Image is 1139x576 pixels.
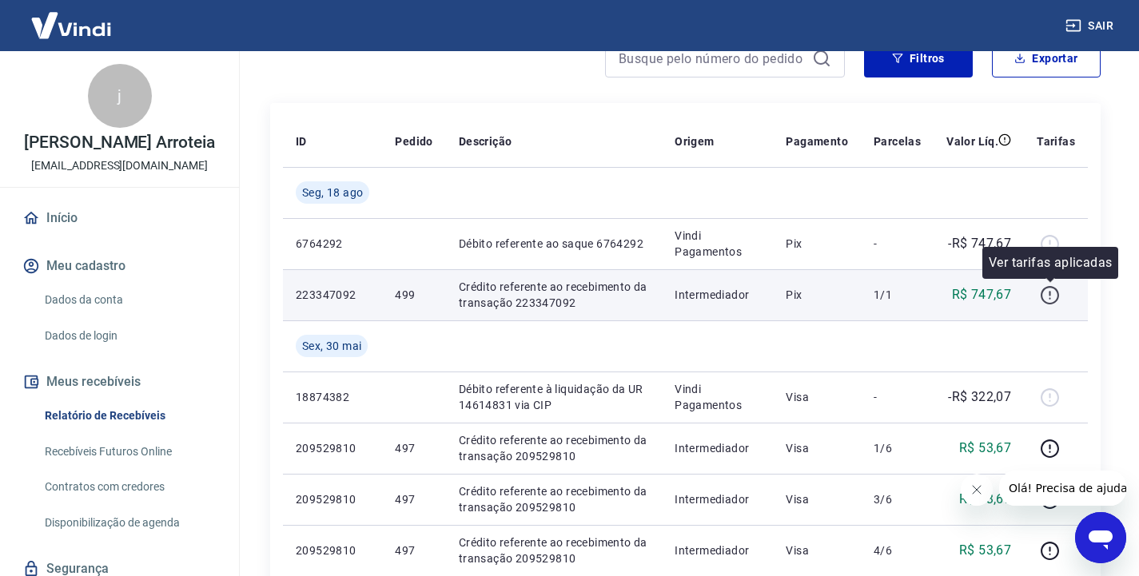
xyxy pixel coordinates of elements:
[19,1,123,50] img: Vindi
[786,133,848,149] p: Pagamento
[296,542,369,558] p: 209529810
[952,285,1012,304] p: R$ 747,67
[10,11,134,24] span: Olá! Precisa de ajuda?
[786,440,848,456] p: Visa
[874,389,921,405] p: -
[989,253,1112,272] p: Ver tarifas aplicadas
[948,387,1011,407] p: -R$ 322,07
[961,474,993,506] iframe: Fechar mensagem
[1037,133,1075,149] p: Tarifas
[959,439,1011,458] p: R$ 53,67
[19,201,220,236] a: Início
[302,185,363,201] span: Seg, 18 ago
[38,471,220,503] a: Contratos com credores
[459,133,512,149] p: Descrição
[459,279,649,311] p: Crédito referente ao recebimento da transação 223347092
[786,236,848,252] p: Pix
[874,491,921,507] p: 3/6
[459,381,649,413] p: Débito referente à liquidação da UR 14614831 via CIP
[864,39,973,77] button: Filtros
[459,236,649,252] p: Débito referente ao saque 6764292
[395,287,432,303] p: 499
[395,133,432,149] p: Pedido
[38,320,220,352] a: Dados de login
[675,133,714,149] p: Origem
[675,381,760,413] p: Vindi Pagamentos
[296,491,369,507] p: 209529810
[992,39,1101,77] button: Exportar
[296,133,307,149] p: ID
[395,440,432,456] p: 497
[999,471,1126,506] iframe: Mensagem da empresa
[88,64,152,128] div: j
[459,483,649,515] p: Crédito referente ao recebimento da transação 209529810
[24,134,215,151] p: [PERSON_NAME] Arroteia
[459,534,649,566] p: Crédito referente ao recebimento da transação 209529810
[946,133,998,149] p: Valor Líq.
[874,542,921,558] p: 4/6
[959,541,1011,560] p: R$ 53,67
[874,236,921,252] p: -
[296,236,369,252] p: 6764292
[786,542,848,558] p: Visa
[38,284,220,316] a: Dados da conta
[38,435,220,468] a: Recebíveis Futuros Online
[19,364,220,399] button: Meus recebíveis
[296,287,369,303] p: 223347092
[459,432,649,464] p: Crédito referente ao recebimento da transação 209529810
[38,506,220,539] a: Disponibilização de agenda
[619,46,806,70] input: Busque pelo número do pedido
[675,491,760,507] p: Intermediador
[874,287,921,303] p: 1/1
[786,389,848,405] p: Visa
[675,287,760,303] p: Intermediador
[19,248,220,284] button: Meu cadastro
[302,338,361,354] span: Sex, 30 mai
[296,440,369,456] p: 209529810
[296,389,369,405] p: 18874382
[786,491,848,507] p: Visa
[675,440,760,456] p: Intermediador
[38,399,220,432] a: Relatório de Recebíveis
[948,234,1011,253] p: -R$ 747,67
[1062,11,1120,41] button: Sair
[675,228,760,260] p: Vindi Pagamentos
[874,440,921,456] p: 1/6
[874,133,921,149] p: Parcelas
[1075,512,1126,563] iframe: Botão para abrir a janela de mensagens
[31,157,208,174] p: [EMAIL_ADDRESS][DOMAIN_NAME]
[675,542,760,558] p: Intermediador
[395,491,432,507] p: 497
[395,542,432,558] p: 497
[786,287,848,303] p: Pix
[959,490,1011,509] p: R$ 53,67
